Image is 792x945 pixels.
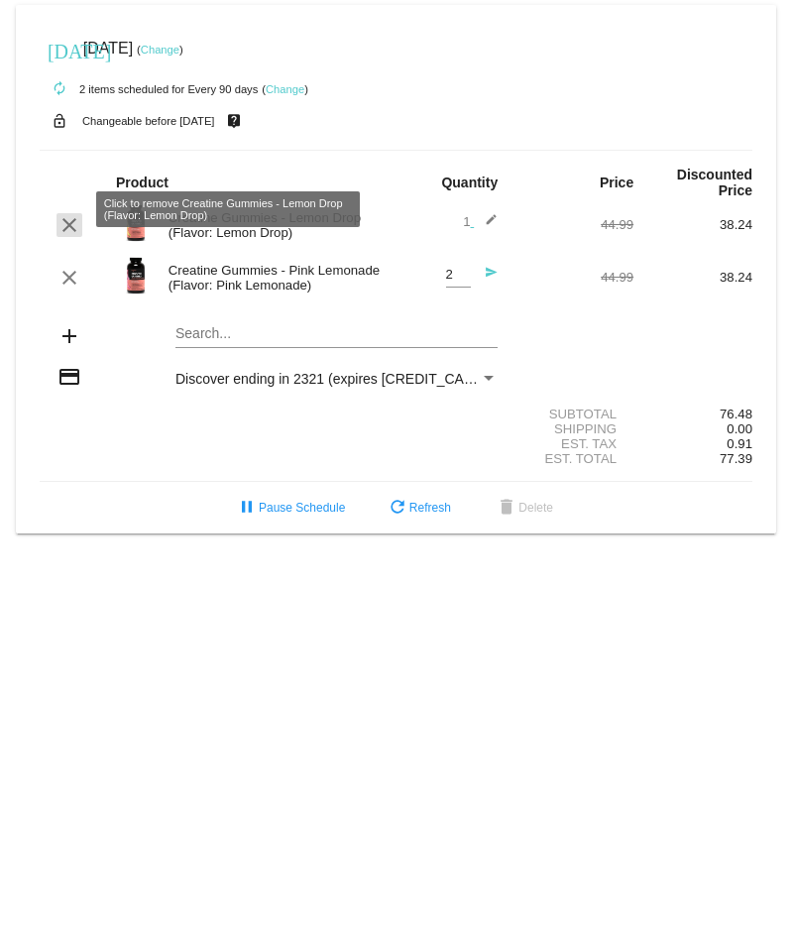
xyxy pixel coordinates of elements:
[137,44,183,56] small: ( )
[175,326,498,342] input: Search...
[514,451,633,466] div: Est. Total
[474,213,498,237] mat-icon: edit
[446,268,471,283] input: Quantity
[266,83,304,95] a: Change
[677,167,752,198] strong: Discounted Price
[116,175,169,190] strong: Product
[262,83,308,95] small: ( )
[116,256,156,295] img: Image-1-Creatine-Gummie-Pink-Lemonade-1000x1000-Roman-Berezecky.png
[727,421,752,436] span: 0.00
[48,38,71,61] mat-icon: [DATE]
[48,108,71,134] mat-icon: lock_open
[48,77,71,101] mat-icon: autorenew
[514,421,633,436] div: Shipping
[235,501,345,515] span: Pause Schedule
[463,214,498,229] span: 1
[116,203,156,243] img: Image-1-Creatine-Gummies-Roman-Berezecky_optimized.png
[175,371,498,387] mat-select: Payment Method
[82,115,215,127] small: Changeable before [DATE]
[159,263,396,293] div: Creatine Gummies - Pink Lemonade (Flavor: Pink Lemonade)
[720,451,752,466] span: 77.39
[235,497,259,521] mat-icon: pause
[514,407,633,421] div: Subtotal
[495,501,553,515] span: Delete
[633,217,752,232] div: 38.24
[479,490,569,526] button: Delete
[514,270,633,285] div: 44.99
[514,436,633,451] div: Est. Tax
[222,108,246,134] mat-icon: live_help
[441,175,498,190] strong: Quantity
[633,407,752,421] div: 76.48
[57,266,81,290] mat-icon: clear
[219,490,361,526] button: Pause Schedule
[175,371,535,387] span: Discover ending in 2321 (expires [CREDIT_CARD_DATA])
[495,497,518,521] mat-icon: delete
[514,217,633,232] div: 44.99
[370,490,467,526] button: Refresh
[57,213,81,237] mat-icon: clear
[57,365,81,389] mat-icon: credit_card
[727,436,752,451] span: 0.91
[141,44,179,56] a: Change
[600,175,633,190] strong: Price
[386,501,451,515] span: Refresh
[159,210,396,240] div: Creatine Gummies - Lemon Drop (Flavor: Lemon Drop)
[386,497,409,521] mat-icon: refresh
[40,83,258,95] small: 2 items scheduled for Every 90 days
[57,324,81,348] mat-icon: add
[633,270,752,285] div: 38.24
[474,266,498,290] mat-icon: send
